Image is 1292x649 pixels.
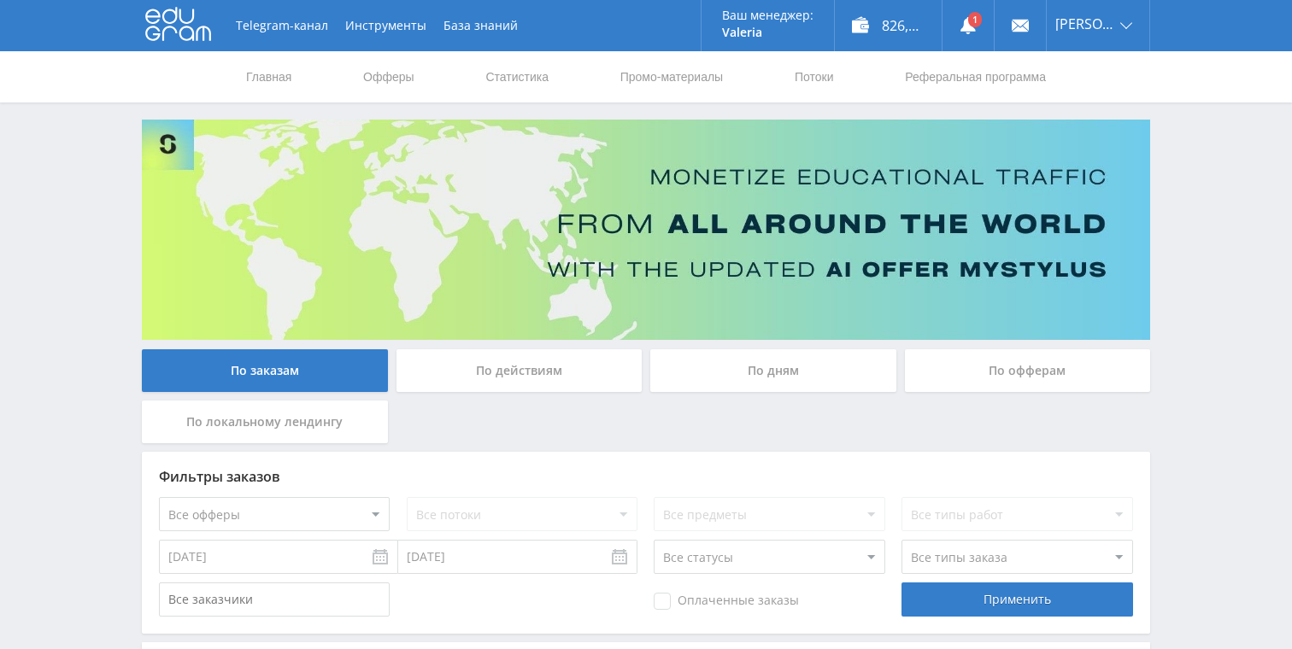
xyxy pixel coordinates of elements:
[1055,17,1115,31] span: [PERSON_NAME]
[159,469,1133,484] div: Фильтры заказов
[619,51,725,102] a: Промо-материалы
[159,582,390,617] input: Все заказчики
[722,26,813,39] p: Valeria
[901,582,1132,617] div: Применить
[142,120,1150,340] img: Banner
[142,401,388,443] div: По локальному лендингу
[142,349,388,392] div: По заказам
[654,593,799,610] span: Оплаченные заказы
[793,51,836,102] a: Потоки
[484,51,550,102] a: Статистика
[650,349,896,392] div: По дням
[244,51,293,102] a: Главная
[722,9,813,22] p: Ваш менеджер:
[361,51,416,102] a: Офферы
[905,349,1151,392] div: По офферам
[903,51,1048,102] a: Реферальная программа
[396,349,643,392] div: По действиям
